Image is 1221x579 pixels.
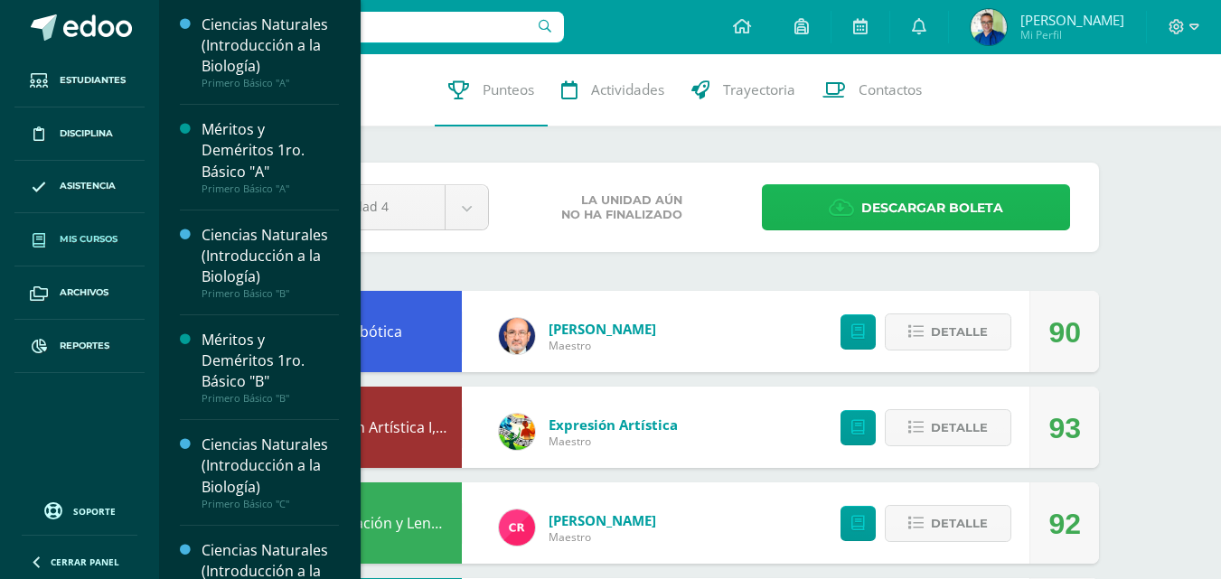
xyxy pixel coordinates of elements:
[311,185,488,229] a: Unidad 4
[1020,11,1124,29] span: [PERSON_NAME]
[171,12,564,42] input: Busca un usuario...
[60,126,113,141] span: Disciplina
[548,54,678,126] a: Actividades
[281,482,462,564] div: Comunicación y Lenguaje, Idioma Español
[14,107,145,161] a: Disciplina
[202,434,339,497] div: Ciencias Naturales (Introducción a la Biología)
[678,54,809,126] a: Trayectoria
[549,511,656,529] a: [PERSON_NAME]
[885,505,1011,542] button: Detalle
[202,287,339,300] div: Primero Básico "B"
[809,54,935,126] a: Contactos
[549,338,656,353] span: Maestro
[14,161,145,214] a: Asistencia
[549,529,656,545] span: Maestro
[931,315,988,349] span: Detalle
[1020,27,1124,42] span: Mi Perfil
[202,330,339,392] div: Méritos y Deméritos 1ro. Básico "B"
[971,9,1007,45] img: a16637801c4a6befc1e140411cafe4ae.png
[202,498,339,510] div: Primero Básico "C"
[14,320,145,373] a: Reportes
[60,339,109,353] span: Reportes
[202,77,339,89] div: Primero Básico "A"
[931,507,988,540] span: Detalle
[723,80,795,99] span: Trayectoria
[202,119,339,182] div: Méritos y Deméritos 1ro. Básico "A"
[202,182,339,195] div: Primero Básico "A"
[202,392,339,405] div: Primero Básico "B"
[483,80,534,99] span: Punteos
[202,14,339,77] div: Ciencias Naturales (Introducción a la Biología)
[14,266,145,320] a: Archivos
[202,225,339,300] a: Ciencias Naturales (Introducción a la Biología)Primero Básico "B"
[561,193,682,222] span: La unidad aún no ha finalizado
[499,509,535,546] img: ab28fb4d7ed199cf7a34bbef56a79c5b.png
[549,434,678,449] span: Maestro
[499,318,535,354] img: 6b7a2a75a6c7e6282b1a1fdce061224c.png
[885,409,1011,446] button: Detalle
[499,414,535,450] img: 159e24a6ecedfdf8f489544946a573f0.png
[281,291,462,372] div: Robótica
[14,54,145,107] a: Estudiantes
[60,285,108,300] span: Archivos
[1048,483,1081,565] div: 92
[762,184,1070,230] a: Descargar boleta
[1048,292,1081,373] div: 90
[1048,388,1081,469] div: 93
[73,505,116,518] span: Soporte
[281,387,462,468] div: Educación Artística I, Música y Danza
[60,73,126,88] span: Estudiantes
[333,185,422,228] span: Unidad 4
[60,179,116,193] span: Asistencia
[202,119,339,194] a: Méritos y Deméritos 1ro. Básico "A"Primero Básico "A"
[859,80,922,99] span: Contactos
[14,213,145,266] a: Mis cursos
[202,14,339,89] a: Ciencias Naturales (Introducción a la Biología)Primero Básico "A"
[435,54,548,126] a: Punteos
[931,411,988,444] span: Detalle
[549,416,678,434] a: Expresión Artística
[591,80,664,99] span: Actividades
[202,330,339,405] a: Méritos y Deméritos 1ro. Básico "B"Primero Básico "B"
[549,320,656,338] a: [PERSON_NAME]
[22,498,137,522] a: Soporte
[202,434,339,509] a: Ciencias Naturales (Introducción a la Biología)Primero Básico "C"
[885,313,1011,350] button: Detalle
[60,232,117,247] span: Mis cursos
[202,225,339,287] div: Ciencias Naturales (Introducción a la Biología)
[51,556,119,568] span: Cerrar panel
[861,186,1003,230] span: Descargar boleta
